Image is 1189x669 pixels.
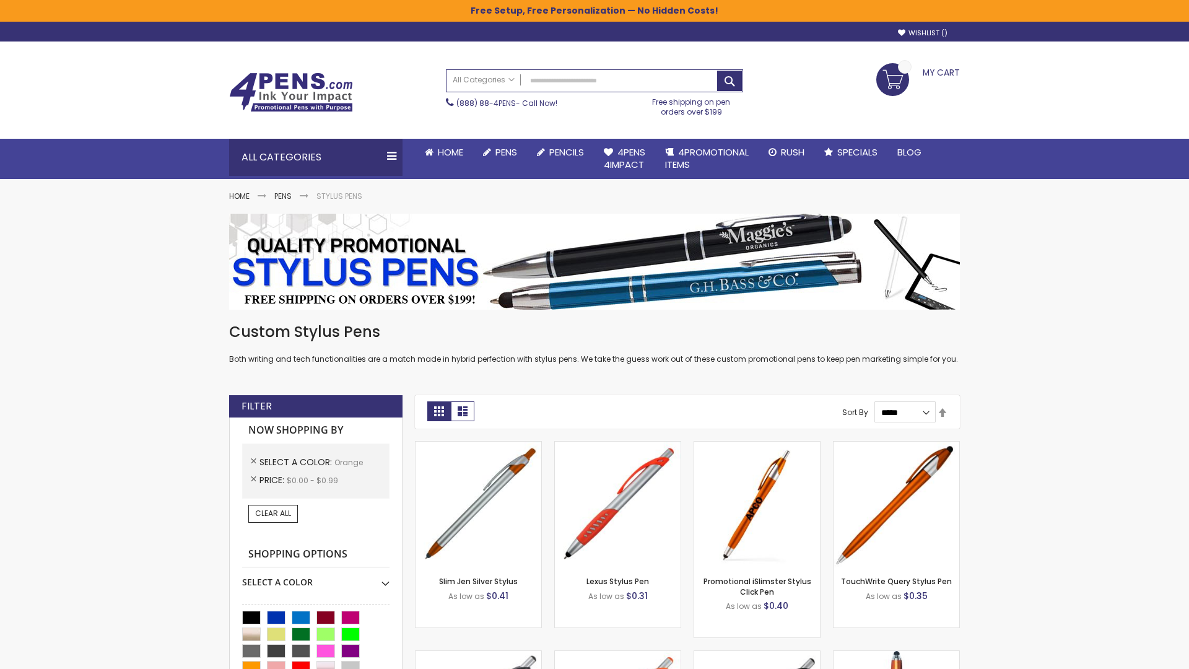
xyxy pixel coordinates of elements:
[694,650,820,661] a: Lexus Metallic Stylus Pen-Orange
[248,505,298,522] a: Clear All
[626,590,648,602] span: $0.31
[453,75,515,85] span: All Categories
[527,139,594,166] a: Pencils
[416,441,541,452] a: Slim Jen Silver Stylus-Orange
[586,576,649,587] a: Lexus Stylus Pen
[655,139,759,179] a: 4PROMOTIONALITEMS
[439,576,518,587] a: Slim Jen Silver Stylus
[555,442,681,567] img: Lexus Stylus Pen-Orange
[427,401,451,421] strong: Grid
[456,98,557,108] span: - Call Now!
[837,146,878,159] span: Specials
[703,576,811,597] a: Promotional iSlimster Stylus Click Pen
[887,139,931,166] a: Blog
[814,139,887,166] a: Specials
[898,28,947,38] a: Wishlist
[456,98,516,108] a: (888) 88-4PENS
[229,191,250,201] a: Home
[694,441,820,452] a: Promotional iSlimster Stylus Click Pen-Orange
[604,146,645,171] span: 4Pens 4impact
[229,214,960,310] img: Stylus Pens
[841,576,952,587] a: TouchWrite Query Stylus Pen
[549,146,584,159] span: Pencils
[259,474,287,486] span: Price
[640,92,744,117] div: Free shipping on pen orders over $199
[242,418,390,444] strong: Now Shopping by
[438,146,463,159] span: Home
[229,139,403,176] div: All Categories
[259,456,334,468] span: Select A Color
[415,139,473,166] a: Home
[759,139,814,166] a: Rush
[416,650,541,661] a: Boston Stylus Pen-Orange
[495,146,517,159] span: Pens
[316,191,362,201] strong: Stylus Pens
[229,322,960,342] h1: Custom Stylus Pens
[416,442,541,567] img: Slim Jen Silver Stylus-Orange
[866,591,902,601] span: As low as
[834,650,959,661] a: TouchWrite Command Stylus Pen-Orange
[594,139,655,179] a: 4Pens4impact
[242,567,390,588] div: Select A Color
[446,70,521,90] a: All Categories
[904,590,928,602] span: $0.35
[726,601,762,611] span: As low as
[448,591,484,601] span: As low as
[486,590,508,602] span: $0.41
[834,441,959,452] a: TouchWrite Query Stylus Pen-Orange
[287,475,338,486] span: $0.00 - $0.99
[229,322,960,365] div: Both writing and tech functionalities are a match made in hybrid perfection with stylus pens. We ...
[694,442,820,567] img: Promotional iSlimster Stylus Click Pen-Orange
[242,541,390,568] strong: Shopping Options
[334,457,363,468] span: Orange
[588,591,624,601] span: As low as
[665,146,749,171] span: 4PROMOTIONAL ITEMS
[842,407,868,418] label: Sort By
[781,146,804,159] span: Rush
[274,191,292,201] a: Pens
[229,72,353,112] img: 4Pens Custom Pens and Promotional Products
[834,442,959,567] img: TouchWrite Query Stylus Pen-Orange
[473,139,527,166] a: Pens
[255,508,291,518] span: Clear All
[897,146,921,159] span: Blog
[242,400,272,413] strong: Filter
[764,600,788,612] span: $0.40
[555,441,681,452] a: Lexus Stylus Pen-Orange
[555,650,681,661] a: Boston Silver Stylus Pen-Orange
